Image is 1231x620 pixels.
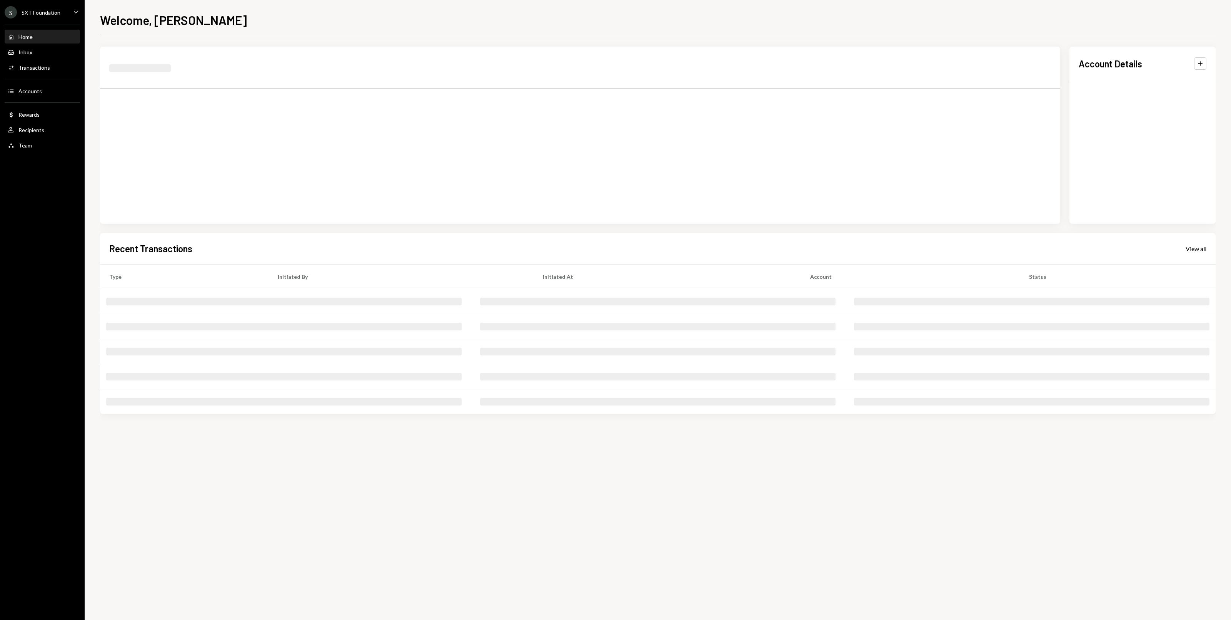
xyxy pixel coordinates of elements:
a: Inbox [5,45,80,59]
a: Recipients [5,123,80,137]
th: Account [801,264,1020,289]
div: SXT Foundation [22,9,60,16]
div: Accounts [18,88,42,94]
th: Status [1020,264,1216,289]
div: S [5,6,17,18]
div: Rewards [18,111,40,118]
div: Recipients [18,127,44,133]
th: Initiated At [534,264,801,289]
h1: Welcome, [PERSON_NAME] [100,12,247,28]
th: Initiated By [269,264,534,289]
a: Team [5,138,80,152]
h2: Account Details [1079,57,1142,70]
a: Rewards [5,107,80,121]
th: Type [100,264,269,289]
div: View all [1186,245,1206,253]
div: Transactions [18,64,50,71]
a: View all [1186,244,1206,253]
div: Home [18,34,33,40]
a: Home [5,30,80,44]
div: Team [18,142,32,149]
a: Accounts [5,84,80,98]
a: Transactions [5,60,80,74]
h2: Recent Transactions [109,242,192,255]
div: Inbox [18,49,32,55]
